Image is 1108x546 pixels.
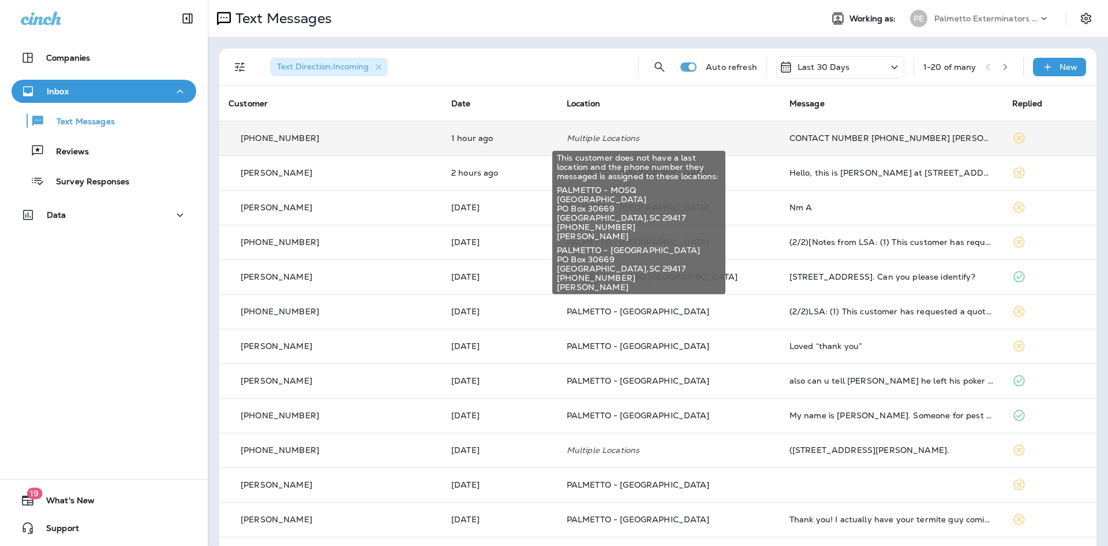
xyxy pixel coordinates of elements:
div: Loved “thank you” [789,341,994,351]
span: PALMETTO - MOSQ [GEOGRAPHIC_DATA] [557,185,721,204]
p: Data [47,210,66,220]
span: PALMETTO - [GEOGRAPHIC_DATA] [567,376,710,386]
button: Search Messages [648,55,671,79]
p: [PERSON_NAME] [241,376,312,385]
p: [PHONE_NUMBER] [241,237,319,247]
span: Location [567,98,600,109]
span: PALMETTO - [GEOGRAPHIC_DATA] [567,480,710,490]
div: CONTACT NUMBER 843 718-8682 WILLART SMITH THANKS [789,133,994,143]
p: Palmetto Exterminators LLC [934,14,1038,23]
span: 19 [27,488,42,499]
span: PALMETTO - [GEOGRAPHIC_DATA] [567,306,710,317]
p: Sep 5, 2025 01:28 PM [451,341,548,351]
p: [PHONE_NUMBER] [241,445,319,455]
p: [PHONE_NUMBER] [241,133,319,143]
span: Message [789,98,825,109]
span: Support [35,523,79,537]
p: Companies [46,53,90,62]
p: Sep 4, 2025 03:57 PM [451,411,548,420]
div: Hello, this is Quentin Mouser at 28 Moultrie Street. Here are the pictures you requested. These a... [789,168,994,177]
p: [PERSON_NAME] [241,515,312,524]
p: [PERSON_NAME] [241,168,312,177]
p: [PERSON_NAME] [241,341,312,351]
p: Text Messages [231,10,332,27]
p: Sep 5, 2025 01:46 PM [451,307,548,316]
button: Reviews [12,139,196,163]
p: Auto refresh [706,62,757,72]
span: PO Box 30669 [557,204,721,213]
span: [GEOGRAPHIC_DATA] , SC 29417 [557,264,721,273]
span: Replied [1012,98,1042,109]
p: Survey Responses [44,177,129,188]
button: Inbox [12,80,196,103]
span: [PHONE_NUMBER] [557,273,721,283]
p: Sep 5, 2025 01:48 PM [451,272,548,281]
p: New [1060,62,1077,72]
span: PALMETTO - [GEOGRAPHIC_DATA] [557,246,721,255]
p: [PERSON_NAME] [241,272,312,281]
p: Last 30 Days [798,62,850,72]
span: PALMETTO - [GEOGRAPHIC_DATA] [567,341,710,351]
p: Inbox [47,87,69,96]
p: Multiple Locations [567,445,771,455]
span: Working as: [849,14,899,24]
div: (2/2)LSA: (1) This customer has requested a quote (2) This customer has also messaged other busin... [789,307,994,316]
p: Sep 8, 2025 09:34 AM [451,168,548,177]
span: Text Direction : Incoming [277,61,369,72]
p: [PHONE_NUMBER] [241,411,319,420]
div: Thank you! I actually have your termite guy coming tomorrow to do an estimate for termite protect... [789,515,994,524]
p: Sep 4, 2025 01:24 PM [451,480,548,489]
p: Multiple Locations [567,133,771,143]
div: Nm A [789,203,994,212]
button: Support [12,517,196,540]
button: Settings [1076,8,1096,29]
p: [PERSON_NAME] [241,480,312,489]
span: PALMETTO - [GEOGRAPHIC_DATA] [567,514,710,525]
span: [PHONE_NUMBER] [557,222,721,232]
p: Text Messages [45,117,115,128]
button: Collapse Sidebar [171,7,204,30]
span: This customer does not have a last location and the phone number they messaged is assigned to the... [557,153,721,181]
p: Sep 8, 2025 10:03 AM [451,133,548,143]
button: Survey Responses [12,169,196,193]
button: Filters [229,55,252,79]
span: What's New [35,496,95,510]
div: 1 - 20 of many [923,62,976,72]
span: Date [451,98,471,109]
p: Sep 5, 2025 03:23 PM [451,237,548,247]
button: Text Messages [12,109,196,133]
p: Sep 6, 2025 09:59 PM [451,203,548,212]
div: (3/3)Old Forest Dr. Seabrook Island, SC 29455. [789,445,994,455]
p: Sep 4, 2025 03:13 PM [451,445,548,455]
p: Sep 4, 2025 08:40 AM [451,515,548,524]
span: Customer [229,98,268,109]
div: My name is Dotti Allen. Someone for pest control services came to do an initial treatment on Augu... [789,411,994,420]
div: Text Direction:Incoming [270,58,388,76]
div: 1 Arcadian Park, Apt 1A. Can you please identify? [789,272,994,281]
button: Companies [12,46,196,69]
p: Reviews [44,147,89,158]
div: PE [910,10,927,27]
p: [PHONE_NUMBER] [241,307,319,316]
button: Data [12,203,196,226]
span: [GEOGRAPHIC_DATA] , SC 29417 [557,213,721,222]
span: [PERSON_NAME] [557,232,721,241]
span: PALMETTO - [GEOGRAPHIC_DATA] [567,410,710,421]
span: [PERSON_NAME] [557,283,721,292]
p: Sep 4, 2025 04:29 PM [451,376,548,385]
div: also can u tell chad he left his poker tool that looks like a screwdriver and i will leave on fro... [789,376,994,385]
span: PO Box 30669 [557,255,721,264]
button: 19What's New [12,489,196,512]
div: (2/2)[Notes from LSA: (1) This customer has requested a quote (2) This customer has also messaged... [789,237,994,247]
p: [PERSON_NAME] [241,203,312,212]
